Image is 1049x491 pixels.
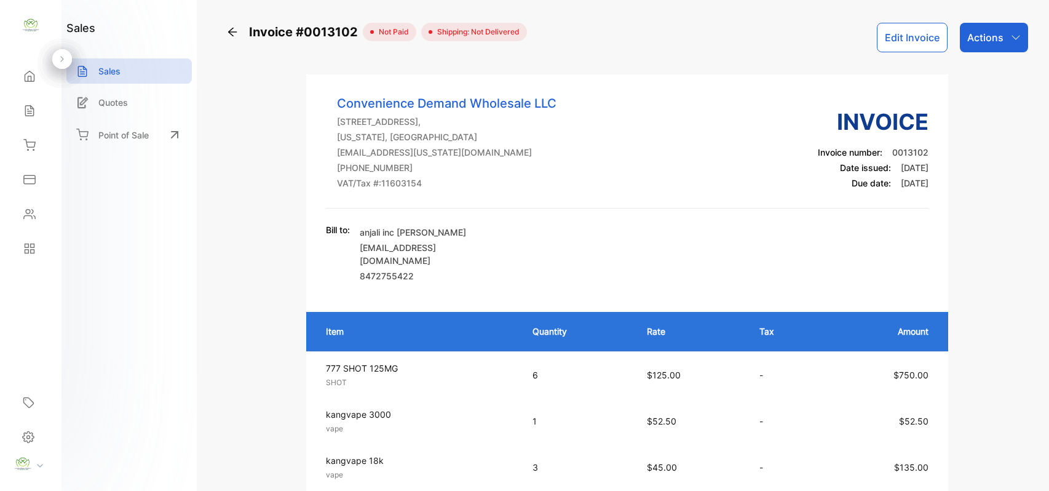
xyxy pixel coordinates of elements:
[877,23,948,52] button: Edit Invoice
[432,26,520,38] span: Shipping: Not Delivered
[901,162,928,173] span: [DATE]
[326,469,510,481] p: vape
[997,439,1049,491] iframe: LiveChat chat widget
[532,415,622,428] p: 1
[326,325,508,338] p: Item
[894,462,928,473] span: $135.00
[840,162,891,173] span: Date issued:
[326,223,350,236] p: Bill to:
[66,90,192,115] a: Quotes
[759,461,811,474] p: -
[892,147,928,158] span: 0013102
[960,23,1028,52] button: Actions
[326,362,510,375] p: 777 SHOT 125MG
[326,377,510,388] p: SHOT
[360,241,501,267] p: [EMAIL_ADDRESS][DOMAIN_NAME]
[967,30,1003,45] p: Actions
[532,369,622,381] p: 6
[337,115,556,128] p: [STREET_ADDRESS],
[66,121,192,148] a: Point of Sale
[759,325,811,338] p: Tax
[901,178,928,188] span: [DATE]
[98,129,149,142] p: Point of Sale
[22,16,40,34] img: logo
[899,416,928,426] span: $52.50
[337,94,556,113] p: Convenience Demand Wholesale LLC
[66,58,192,84] a: Sales
[818,147,882,158] span: Invoice number:
[893,370,928,380] span: $750.00
[759,369,811,381] p: -
[98,96,128,109] p: Quotes
[852,178,891,188] span: Due date:
[759,415,811,428] p: -
[66,20,95,36] h1: sales
[647,462,677,473] span: $45.00
[532,325,622,338] p: Quantity
[647,416,676,426] span: $52.50
[98,65,121,78] p: Sales
[647,325,735,338] p: Rate
[337,177,556,190] p: VAT/Tax #: 11603154
[326,454,510,467] p: kangvape 18k
[326,423,510,434] p: vape
[647,370,681,380] span: $125.00
[337,130,556,143] p: [US_STATE], [GEOGRAPHIC_DATA]
[360,226,501,239] p: anjali inc [PERSON_NAME]
[374,26,409,38] span: not paid
[836,325,928,338] p: Amount
[337,161,556,174] p: [PHONE_NUMBER]
[360,269,501,282] p: 8472755422
[14,455,32,473] img: profile
[532,461,622,474] p: 3
[818,105,928,138] h3: Invoice
[249,23,363,41] span: Invoice #0013102
[326,408,510,421] p: kangvape 3000
[337,146,556,159] p: [EMAIL_ADDRESS][US_STATE][DOMAIN_NAME]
